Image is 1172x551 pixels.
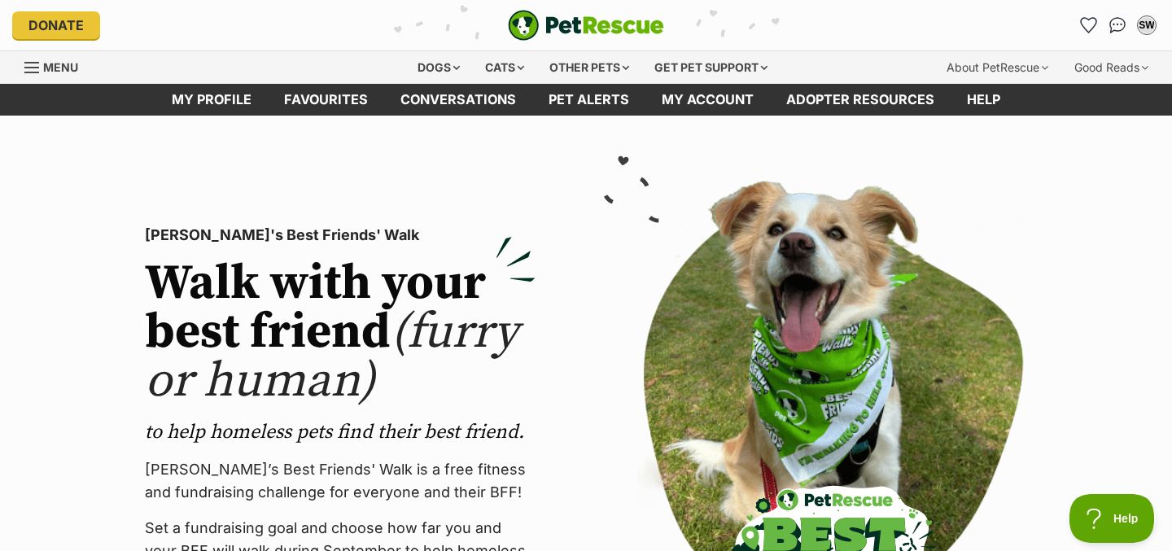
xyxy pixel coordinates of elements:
[775,2,788,15] img: consumer-privacy-logo.png
[770,84,951,116] a: Adopter resources
[406,51,471,84] div: Dogs
[508,10,664,41] a: PetRescue
[935,51,1060,84] div: About PetRescue
[1109,17,1126,33] img: chat-41dd97257d64d25036548639549fe6c8038ab92f7586957e7f3b1b290dea8141.svg
[532,84,645,116] a: Pet alerts
[12,11,100,39] a: Donate
[643,51,779,84] div: Get pet support
[24,51,90,81] a: Menu
[145,302,518,412] span: (furry or human)
[155,84,268,116] a: My profile
[538,51,641,84] div: Other pets
[1104,12,1130,38] a: Conversations
[773,2,789,15] a: Privacy Notification
[145,224,536,247] p: [PERSON_NAME]'s Best Friends' Walk
[145,260,536,406] h2: Walk with your best friend
[645,84,770,116] a: My account
[384,84,532,116] a: conversations
[1075,12,1160,38] ul: Account quick links
[145,419,536,445] p: to help homeless pets find their best friend.
[951,84,1017,116] a: Help
[772,1,788,13] img: iconc.png
[145,458,536,504] p: [PERSON_NAME]’s Best Friends' Walk is a free fitness and fundraising challenge for everyone and t...
[1134,12,1160,38] button: My account
[1069,494,1156,543] iframe: Help Scout Beacon - Open
[508,10,664,41] img: logo-e224e6f780fb5917bec1dbf3a21bbac754714ae5b6737aabdf751b685950b380.svg
[474,51,536,84] div: Cats
[2,2,15,15] img: consumer-privacy-logo.png
[1075,12,1101,38] a: Favourites
[268,84,384,116] a: Favourites
[1139,17,1155,33] div: SW
[1063,51,1160,84] div: Good Reads
[43,60,78,74] span: Menu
